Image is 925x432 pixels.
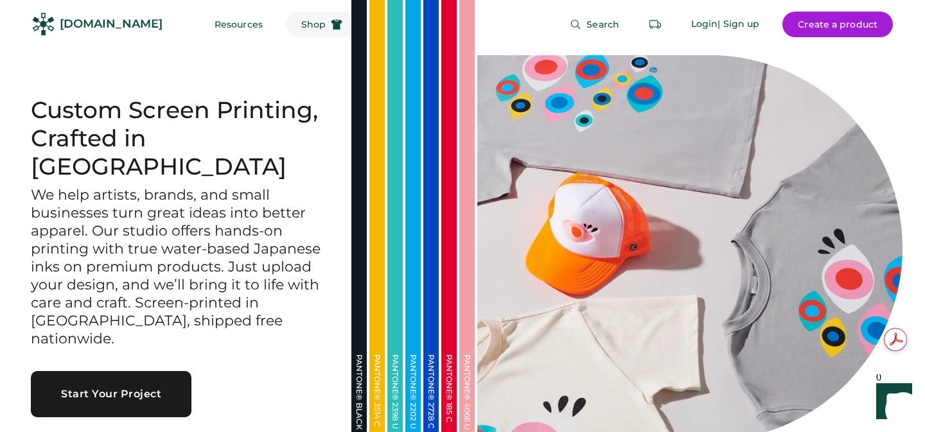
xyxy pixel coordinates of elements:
button: Create a product [782,12,893,37]
div: | Sign up [718,18,759,31]
h1: Custom Screen Printing, Crafted in [GEOGRAPHIC_DATA] [31,96,321,181]
span: Search [586,20,619,29]
button: Search [554,12,635,37]
span: Shop [301,20,326,29]
iframe: Front Chat [864,374,919,429]
button: Shop [286,12,358,37]
button: Resources [199,12,278,37]
button: Retrieve an order [642,12,668,37]
button: Start Your Project [31,371,191,417]
div: [DOMAIN_NAME] [60,16,163,32]
div: Login [691,18,718,31]
img: Rendered Logo - Screens [32,13,55,35]
h3: We help artists, brands, and small businesses turn great ideas into better apparel. Our studio of... [31,186,321,347]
